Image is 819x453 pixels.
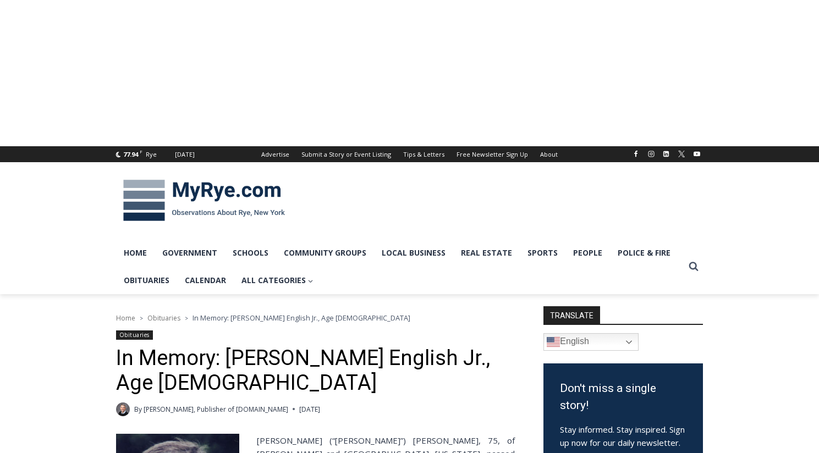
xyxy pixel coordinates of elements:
nav: Secondary Navigation [255,146,564,162]
time: [DATE] [299,404,320,415]
a: Obituaries [116,267,177,294]
a: Sports [520,239,565,267]
div: Rye [146,150,157,159]
a: Home [116,239,155,267]
a: Facebook [629,147,642,161]
a: [PERSON_NAME], Publisher of [DOMAIN_NAME] [144,405,288,414]
a: Tips & Letters [397,146,450,162]
a: All Categories [234,267,321,294]
a: X [675,147,688,161]
a: Obituaries [147,313,180,323]
span: By [134,404,142,415]
a: Linkedin [659,147,673,161]
a: Government [155,239,225,267]
a: People [565,239,610,267]
a: Home [116,313,135,323]
h1: In Memory: [PERSON_NAME] English Jr., Age [DEMOGRAPHIC_DATA] [116,346,515,396]
a: Submit a Story or Event Listing [295,146,397,162]
a: Schools [225,239,276,267]
nav: Primary Navigation [116,239,684,295]
a: YouTube [690,147,703,161]
a: Police & Fire [610,239,678,267]
a: Calendar [177,267,234,294]
img: en [547,335,560,349]
div: [DATE] [175,150,195,159]
a: Local Business [374,239,453,267]
a: About [534,146,564,162]
img: MyRye.com [116,172,292,229]
p: Stay informed. Stay inspired. Sign up now for our daily newsletter. [560,423,686,449]
span: All Categories [241,274,314,286]
span: In Memory: [PERSON_NAME] English Jr., Age [DEMOGRAPHIC_DATA] [193,313,410,323]
a: Obituaries [116,330,153,340]
a: Instagram [645,147,658,161]
strong: TRANSLATE [543,306,600,324]
a: Author image [116,402,130,416]
a: Community Groups [276,239,374,267]
span: > [140,314,143,322]
a: Real Estate [453,239,520,267]
a: Advertise [255,146,295,162]
a: English [543,333,639,351]
a: Free Newsletter Sign Up [450,146,534,162]
span: F [140,148,142,154]
nav: Breadcrumbs [116,312,515,323]
h3: Don't miss a single story! [560,380,686,415]
span: 77.94 [123,150,138,158]
span: > [185,314,188,322]
button: View Search Form [684,257,703,277]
